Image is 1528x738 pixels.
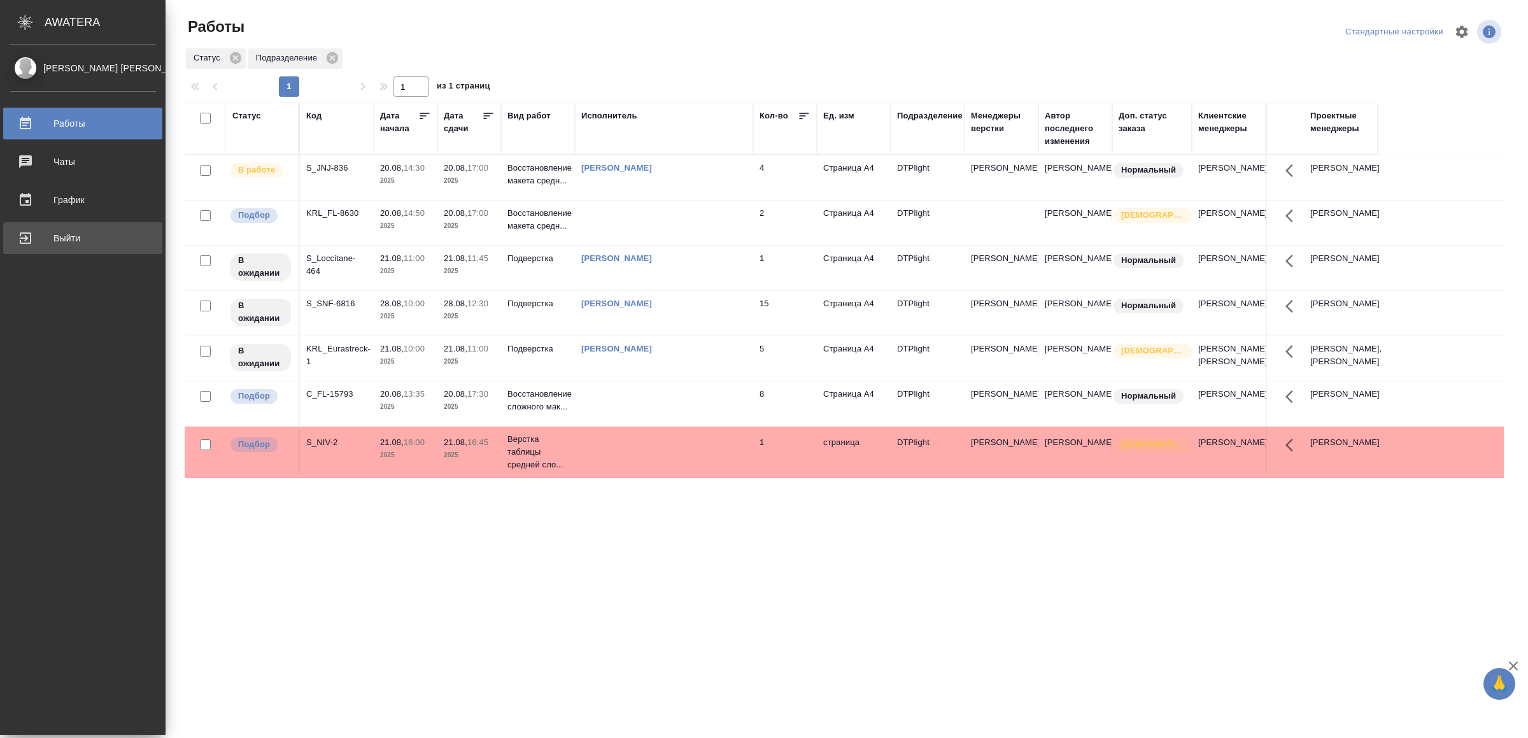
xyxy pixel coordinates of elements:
p: 2025 [444,265,495,278]
td: [PERSON_NAME] [1192,430,1266,474]
button: Здесь прячутся важные кнопки [1278,155,1308,186]
td: Страница А4 [817,381,891,426]
a: Чаты [3,146,162,178]
p: [PERSON_NAME] [971,343,1032,355]
p: [PERSON_NAME] [971,436,1032,449]
td: [PERSON_NAME] [1038,246,1112,290]
div: Вид работ [507,110,551,122]
p: 20.08, [380,163,404,173]
td: [PERSON_NAME] [1038,381,1112,426]
p: Нормальный [1121,254,1176,267]
p: [DEMOGRAPHIC_DATA] [1121,438,1185,451]
div: Чаты [10,152,156,171]
p: 2025 [380,310,431,323]
td: 1 [753,246,817,290]
p: 2025 [380,355,431,368]
div: Можно подбирать исполнителей [229,388,292,405]
button: Здесь прячутся важные кнопки [1278,381,1308,412]
button: Здесь прячутся важные кнопки [1278,430,1308,460]
div: График [10,190,156,209]
p: Подразделение [256,52,322,64]
td: [PERSON_NAME] [1304,201,1378,245]
td: Страница А4 [817,246,891,290]
td: DTPlight [891,430,965,474]
p: 20.08, [444,389,467,399]
a: [PERSON_NAME] [581,344,652,353]
div: Клиентские менеджеры [1198,110,1259,135]
div: [PERSON_NAME] [PERSON_NAME] [10,61,156,75]
td: [PERSON_NAME] [1038,155,1112,200]
p: [PERSON_NAME], [PERSON_NAME] [1310,343,1371,368]
div: S_NIV-2 [306,436,367,449]
p: Восстановление макета средн... [507,162,569,187]
td: [PERSON_NAME] [1038,291,1112,336]
p: 2025 [444,355,495,368]
div: Дата сдачи [444,110,482,135]
a: [PERSON_NAME] [581,163,652,173]
p: 2025 [444,220,495,232]
div: Доп. статус заказа [1119,110,1185,135]
div: Ед. изм [823,110,854,122]
p: [PERSON_NAME] [971,388,1032,401]
span: Посмотреть информацию [1477,20,1504,44]
p: Подверстка [507,252,569,265]
td: [PERSON_NAME] [1038,201,1112,245]
td: DTPlight [891,155,965,200]
p: 16:45 [467,437,488,447]
p: 10:00 [404,299,425,308]
span: из 1 страниц [437,78,490,97]
p: Верстка таблицы средней сло... [507,433,569,471]
div: Статус [186,48,246,69]
td: DTPlight [891,381,965,426]
p: 20.08, [444,208,467,218]
td: [PERSON_NAME] [1192,201,1266,245]
p: 2025 [444,310,495,323]
td: [PERSON_NAME] [1192,246,1266,290]
p: 2025 [444,401,495,413]
p: 16:00 [404,437,425,447]
div: Можно подбирать исполнителей [229,207,292,224]
p: 14:50 [404,208,425,218]
p: 21.08, [380,437,404,447]
p: 21.08, [444,253,467,263]
td: [PERSON_NAME] [1192,155,1266,200]
td: DTPlight [891,291,965,336]
p: 2025 [380,401,431,413]
p: Подбор [238,438,270,451]
p: В работе [238,164,275,176]
div: Выйти [10,229,156,248]
p: Подверстка [507,297,569,310]
div: AWATERA [45,10,166,35]
div: S_SNF-6816 [306,297,367,310]
td: DTPlight [891,201,965,245]
p: Подбор [238,390,270,402]
p: Нормальный [1121,164,1176,176]
span: Работы [185,17,244,37]
td: [PERSON_NAME] [1304,246,1378,290]
button: Здесь прячутся важные кнопки [1278,201,1308,231]
a: Работы [3,108,162,139]
td: [PERSON_NAME] [1192,291,1266,336]
td: Страница А4 [817,201,891,245]
td: 5 [753,336,817,381]
button: 🙏 [1483,668,1515,700]
p: 21.08, [380,253,404,263]
p: 12:30 [467,299,488,308]
td: страница [817,430,891,474]
p: 28.08, [444,299,467,308]
p: 2025 [380,220,431,232]
p: 2025 [380,265,431,278]
p: Нормальный [1121,390,1176,402]
td: Страница А4 [817,155,891,200]
td: 1 [753,430,817,474]
td: 15 [753,291,817,336]
button: Здесь прячутся важные кнопки [1278,336,1308,367]
p: [PERSON_NAME] [971,297,1032,310]
td: [PERSON_NAME] [1304,155,1378,200]
div: Автор последнего изменения [1045,110,1106,148]
td: Страница А4 [817,291,891,336]
p: 21.08, [444,344,467,353]
p: 20.08, [444,163,467,173]
p: Нормальный [1121,299,1176,312]
div: Кол-во [760,110,788,122]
